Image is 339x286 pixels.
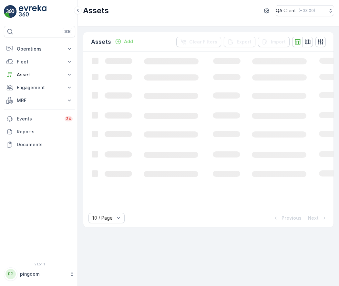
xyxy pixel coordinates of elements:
[4,262,75,266] span: v 1.51.1
[189,39,217,45] p: Clear Filters
[64,29,71,34] p: ⌘B
[176,37,221,47] button: Clear Filters
[4,125,75,138] a: Reports
[4,267,75,281] button: PPpingdom
[237,39,252,45] p: Export
[5,269,16,279] div: PP
[224,37,255,47] button: Export
[308,215,319,221] p: Next
[271,39,286,45] p: Import
[299,8,315,13] p: ( +03:00 )
[4,81,75,94] button: Engagement
[17,141,73,148] p: Documents
[307,214,328,222] button: Next
[17,59,62,65] p: Fleet
[276,7,296,14] p: QA Client
[282,215,302,221] p: Previous
[83,5,109,16] p: Assets
[17,84,62,91] p: Engagement
[272,214,302,222] button: Previous
[4,112,75,125] a: Events34
[4,94,75,107] button: MRF
[112,38,136,45] button: Add
[124,38,133,45] p: Add
[276,5,334,16] button: QA Client(+03:00)
[20,271,66,277] p: pingdom
[17,71,62,78] p: Asset
[66,116,71,121] p: 34
[258,37,290,47] button: Import
[4,138,75,151] a: Documents
[4,5,17,18] img: logo
[19,5,46,18] img: logo_light-DOdMpM7g.png
[4,43,75,55] button: Operations
[91,37,111,46] p: Assets
[17,46,62,52] p: Operations
[4,68,75,81] button: Asset
[17,97,62,104] p: MRF
[17,129,73,135] p: Reports
[17,116,61,122] p: Events
[4,55,75,68] button: Fleet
